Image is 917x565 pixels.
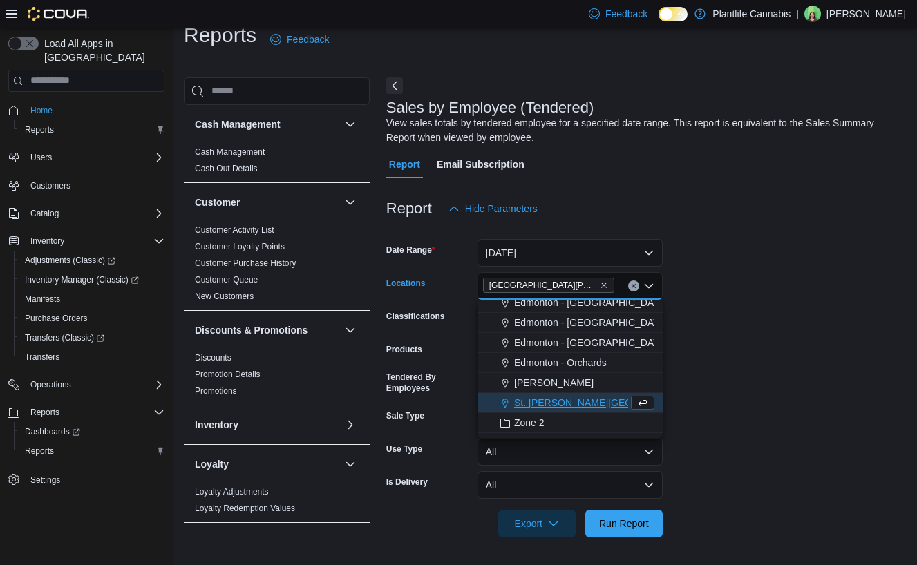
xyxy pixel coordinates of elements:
[3,175,170,195] button: Customers
[195,117,281,131] h3: Cash Management
[195,352,231,363] span: Discounts
[30,208,59,219] span: Catalog
[25,124,54,135] span: Reports
[25,177,164,194] span: Customers
[25,404,65,421] button: Reports
[478,413,663,433] button: Zone 2
[19,443,59,459] a: Reports
[389,151,420,178] span: Report
[25,294,60,305] span: Manifests
[386,278,426,289] label: Locations
[628,280,639,291] button: Clear input
[28,7,89,21] img: Cova
[826,6,906,22] p: [PERSON_NAME]
[386,245,435,256] label: Date Range
[25,470,164,488] span: Settings
[195,323,339,337] button: Discounts & Promotions
[25,255,115,266] span: Adjustments (Classic)
[195,503,295,514] span: Loyalty Redemption Values
[195,242,285,251] a: Customer Loyalty Points
[25,102,164,119] span: Home
[25,376,77,393] button: Operations
[25,404,164,421] span: Reports
[19,291,164,307] span: Manifests
[514,316,668,329] span: Edmonton - [GEOGRAPHIC_DATA]
[3,148,170,167] button: Users
[25,352,59,363] span: Transfers
[478,433,663,453] button: [GEOGRAPHIC_DATA][PERSON_NAME] - [GEOGRAPHIC_DATA]
[195,487,269,497] a: Loyalty Adjustments
[386,99,594,116] h3: Sales by Employee (Tendered)
[195,486,269,497] span: Loyalty Adjustments
[478,393,663,413] button: St. [PERSON_NAME][GEOGRAPHIC_DATA]
[195,195,240,209] h3: Customer
[514,336,668,349] span: Edmonton - [GEOGRAPHIC_DATA]
[19,423,164,440] span: Dashboards
[386,116,899,145] div: View sales totals by tendered employee for a specified date range. This report is equivalent to t...
[195,418,238,432] h3: Inventory
[3,469,170,489] button: Settings
[19,310,93,327] a: Purchase Orders
[30,105,53,116] span: Home
[25,376,164,393] span: Operations
[195,353,231,363] a: Discounts
[30,180,70,191] span: Customers
[386,372,472,394] label: Tendered By Employees
[25,233,70,249] button: Inventory
[437,151,524,178] span: Email Subscription
[287,32,329,46] span: Feedback
[19,271,164,288] span: Inventory Manager (Classic)
[19,349,164,365] span: Transfers
[19,443,164,459] span: Reports
[195,370,261,379] a: Promotion Details
[14,328,170,347] a: Transfers (Classic)
[195,274,258,285] span: Customer Queue
[386,477,428,488] label: Is Delivery
[478,293,663,313] button: Edmonton - [GEOGRAPHIC_DATA]
[3,100,170,120] button: Home
[483,278,614,293] span: St. Albert - Erin Ridge
[14,289,170,309] button: Manifests
[39,37,164,64] span: Load All Apps in [GEOGRAPHIC_DATA]
[443,195,543,222] button: Hide Parameters
[342,194,359,211] button: Customer
[585,510,663,537] button: Run Report
[489,278,597,292] span: [GEOGRAPHIC_DATA][PERSON_NAME]
[195,147,265,157] a: Cash Management
[195,224,274,236] span: Customer Activity List
[659,7,688,21] input: Dark Mode
[498,510,576,537] button: Export
[30,236,64,247] span: Inventory
[25,274,139,285] span: Inventory Manager (Classic)
[507,510,567,537] span: Export
[195,504,295,513] a: Loyalty Redemption Values
[19,122,164,138] span: Reports
[195,258,296,269] span: Customer Purchase History
[3,403,170,422] button: Reports
[195,385,237,396] span: Promotions
[25,446,54,457] span: Reports
[465,202,538,216] span: Hide Parameters
[521,436,811,450] span: [GEOGRAPHIC_DATA][PERSON_NAME] - [GEOGRAPHIC_DATA]
[3,204,170,223] button: Catalog
[25,205,64,222] button: Catalog
[14,422,170,441] a: Dashboards
[195,163,258,174] span: Cash Out Details
[478,438,663,466] button: All
[19,252,164,269] span: Adjustments (Classic)
[195,457,339,471] button: Loyalty
[19,122,59,138] a: Reports
[25,426,80,437] span: Dashboards
[478,471,663,499] button: All
[386,200,432,217] h3: Report
[195,146,265,157] span: Cash Management
[8,95,164,526] nav: Complex example
[386,311,445,322] label: Classifications
[514,416,545,430] span: Zone 2
[386,410,424,421] label: Sale Type
[195,195,339,209] button: Customer
[19,252,121,269] a: Adjustments (Classic)
[184,21,256,49] h1: Reports
[19,423,86,440] a: Dashboards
